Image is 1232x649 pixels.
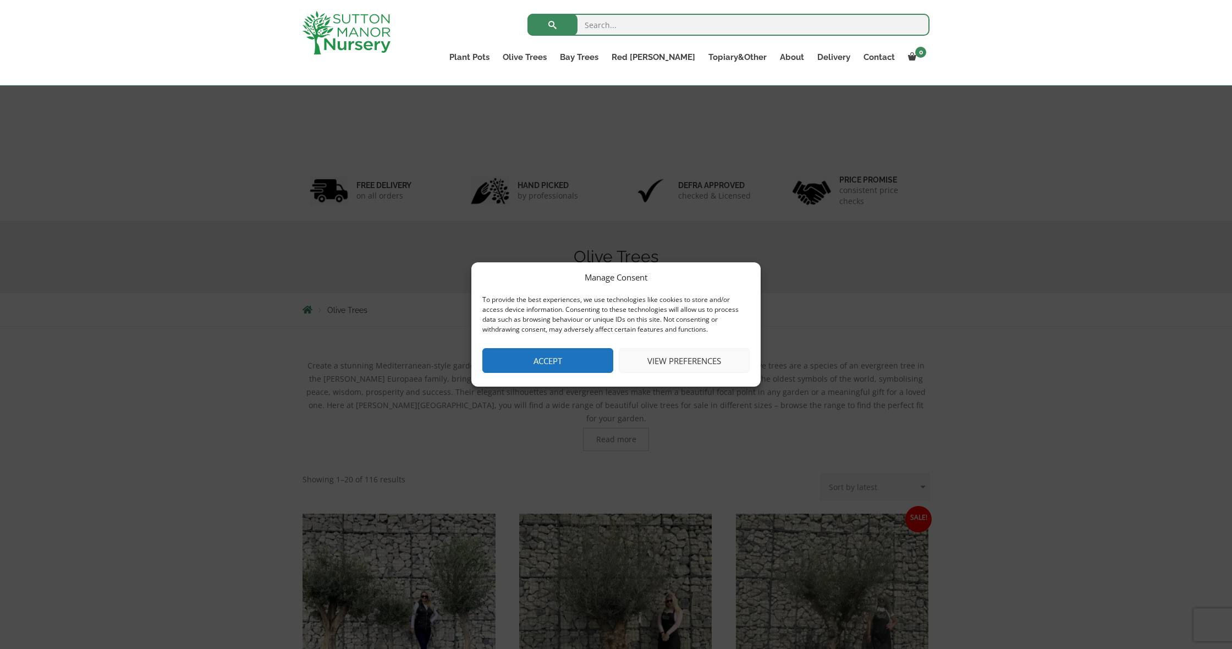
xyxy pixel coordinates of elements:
a: 0 [901,50,930,65]
button: View preferences [619,348,750,373]
a: Plant Pots [443,50,496,65]
a: Olive Trees [496,50,553,65]
span: 0 [915,47,926,58]
a: Bay Trees [553,50,605,65]
input: Search... [527,14,930,36]
div: Manage Consent [585,271,647,284]
a: Delivery [811,50,857,65]
a: Red [PERSON_NAME] [605,50,702,65]
div: To provide the best experiences, we use technologies like cookies to store and/or access device i... [482,295,749,334]
a: Contact [857,50,901,65]
button: Accept [482,348,613,373]
a: Topiary&Other [702,50,773,65]
a: About [773,50,811,65]
img: logo [302,11,391,54]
